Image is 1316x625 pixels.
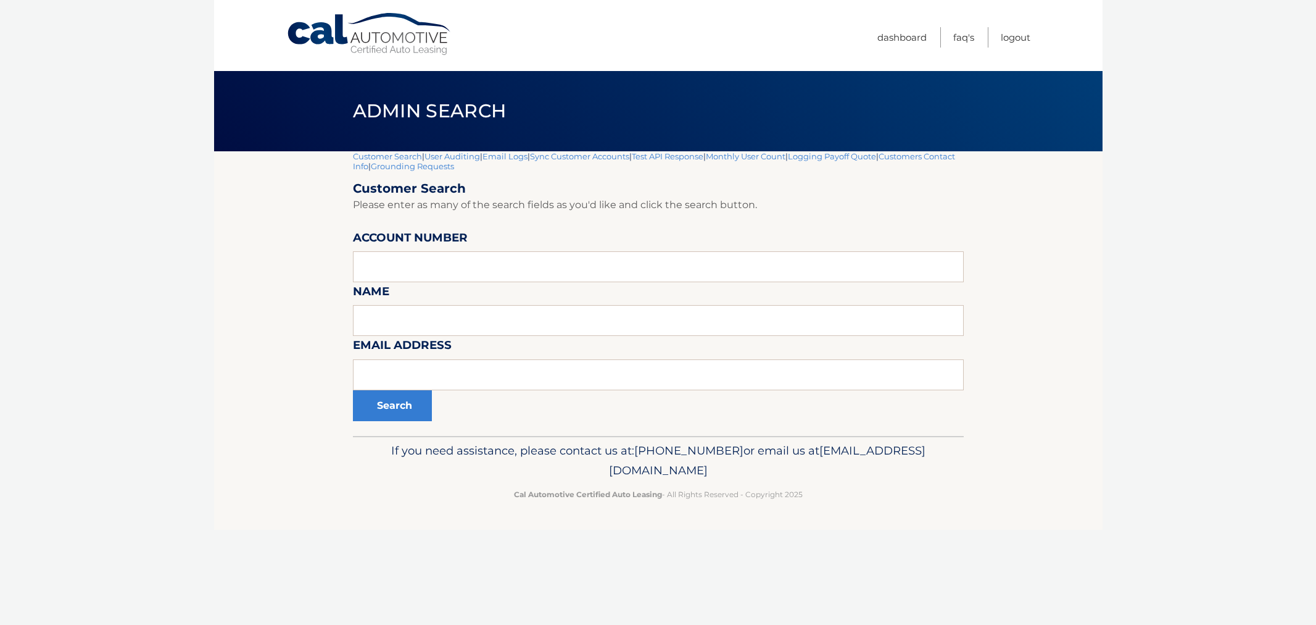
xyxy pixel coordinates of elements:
a: Logging Payoff Quote [788,151,876,161]
strong: Cal Automotive Certified Auto Leasing [514,490,662,499]
label: Account Number [353,229,468,251]
label: Name [353,282,389,305]
p: Please enter as many of the search fields as you'd like and click the search button. [353,196,964,214]
a: Test API Response [632,151,703,161]
a: Dashboard [877,27,927,48]
a: Customer Search [353,151,422,161]
a: Email Logs [482,151,528,161]
p: - All Rights Reserved - Copyright 2025 [361,488,956,501]
span: [PHONE_NUMBER] [634,443,743,458]
a: Sync Customer Accounts [530,151,629,161]
p: If you need assistance, please contact us at: or email us at [361,441,956,480]
a: FAQ's [953,27,974,48]
a: User Auditing [424,151,480,161]
button: Search [353,390,432,421]
a: Monthly User Count [706,151,785,161]
a: Logout [1001,27,1030,48]
a: Cal Automotive [286,12,453,56]
a: Grounding Requests [371,161,454,171]
a: Customers Contact Info [353,151,955,171]
label: Email Address [353,336,452,359]
h2: Customer Search [353,181,964,196]
span: Admin Search [353,99,507,122]
div: | | | | | | | | [353,151,964,436]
